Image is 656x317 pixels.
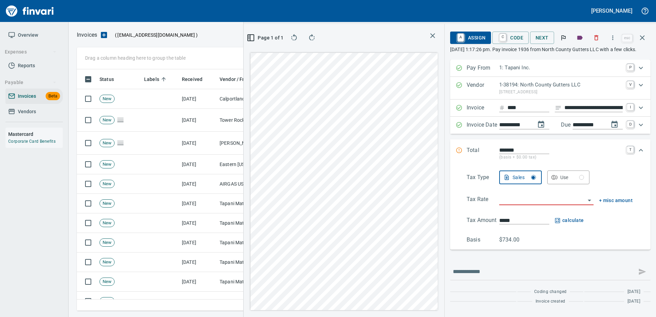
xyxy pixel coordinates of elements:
p: Tax Amount [467,216,499,225]
h6: Mastercard [8,130,63,138]
td: [DATE] [179,132,217,155]
span: Coding changed [534,289,567,295]
button: change date [533,116,549,133]
span: Payable [5,78,57,87]
div: Sales [513,173,536,182]
span: Vendor / From [220,75,251,83]
td: [PERSON_NAME] PC (1-38755) [217,132,285,155]
td: Tapani Materials (1-29544) [217,233,285,253]
td: Tapani Materials (1-29544) [217,253,285,272]
span: Click to Sort [220,75,260,83]
td: Tapani Materials (1-29544) [217,194,285,213]
p: Total [467,146,499,161]
td: [DATE] [179,233,217,253]
a: P [627,64,634,71]
p: ( ) [111,32,198,38]
span: calculate [555,216,584,225]
td: [DATE] [179,155,217,174]
p: (basis + $0.00 tax) [499,154,623,161]
td: AIRGAS USA, LLC (Liberty Welding) (1-21428) [217,174,285,194]
div: Use [560,173,584,182]
button: Upload an Invoice [97,31,111,39]
div: Expand [450,77,651,99]
span: Next [536,34,549,42]
a: C [500,34,506,41]
span: Expenses [5,48,57,56]
td: Eastern [US_STATE] Rental & Sales/NW Construction Supply <[EMAIL_ADDRESS][DOMAIN_NAME]> [217,155,285,174]
div: Expand [450,99,651,117]
button: Flag [556,30,571,45]
td: [DATE] [179,292,217,311]
a: I [627,104,634,110]
td: [DATE] [179,109,217,132]
button: Labels [572,30,587,45]
span: Pages Split [115,140,126,145]
a: Corporate Card Benefits [8,139,56,144]
p: Invoices [77,31,97,39]
td: Tapani Materials (1-29544) [217,292,285,311]
p: [DATE] 1:17:26 pm. Pay invoice 1936 from North County Gutters LLC with a few clicks. [450,46,651,53]
h5: [PERSON_NAME] [591,7,632,14]
span: New [100,220,114,226]
p: Vendor [467,81,499,95]
span: [DATE] [628,298,640,305]
td: Tapani Materials (1-29544) [217,272,285,292]
a: esc [622,34,632,42]
p: $734.00 [499,236,532,244]
span: + misc amount [599,196,633,205]
td: Tapani Materials (1-29544) [217,213,285,233]
button: Next Invoice [530,32,554,44]
button: Open [585,196,594,205]
span: Pages Split [115,117,126,122]
p: Drag a column heading here to group the table [85,55,186,61]
p: Tax Type [467,173,499,184]
span: Vendors [18,107,36,116]
td: [DATE] [179,253,217,272]
div: Expand [450,168,651,250]
span: New [100,96,114,102]
span: Status [99,75,114,83]
span: Invoices [18,92,36,101]
p: Pay From [467,64,499,73]
span: This records your message into the invoice and notifies anyone mentioned [634,263,651,280]
span: [EMAIL_ADDRESS][DOMAIN_NAME] [117,32,196,38]
span: Click to Sort [99,75,123,83]
span: New [100,298,114,305]
span: New [100,200,114,207]
span: Reports [18,61,35,70]
a: Finvari [4,3,56,19]
p: 1: Tapani Inc. [499,64,623,72]
span: New [100,117,114,124]
td: [DATE] [179,174,217,194]
p: Basis [467,236,499,244]
span: Beta [46,92,60,100]
span: New [100,140,114,146]
span: Received [182,75,202,83]
td: [DATE] [179,272,217,292]
span: New [100,161,114,168]
a: D [627,121,634,128]
span: Close invoice [620,30,651,46]
div: Expand [450,117,651,134]
svg: Invoice number [499,104,505,112]
span: Assign [456,32,485,44]
nav: breadcrumb [77,31,97,39]
svg: Invoice description [555,104,562,111]
div: Expand [450,60,651,77]
span: Overview [18,31,38,39]
button: More [605,30,620,45]
span: New [100,181,114,187]
span: [DATE] [628,289,640,295]
span: New [100,259,114,266]
td: [DATE] [179,194,217,213]
td: Tower Rock Products Inc (6-11030) [217,109,285,132]
span: New [100,239,114,246]
p: Tax Rate [467,195,499,205]
p: Invoice [467,104,499,113]
td: [DATE] [179,89,217,109]
td: [DATE] [179,213,217,233]
span: New [100,279,114,285]
td: Calportland Company (1-11224) [217,89,285,109]
a: A [457,34,464,41]
span: Page 1 of 1 [252,34,280,42]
